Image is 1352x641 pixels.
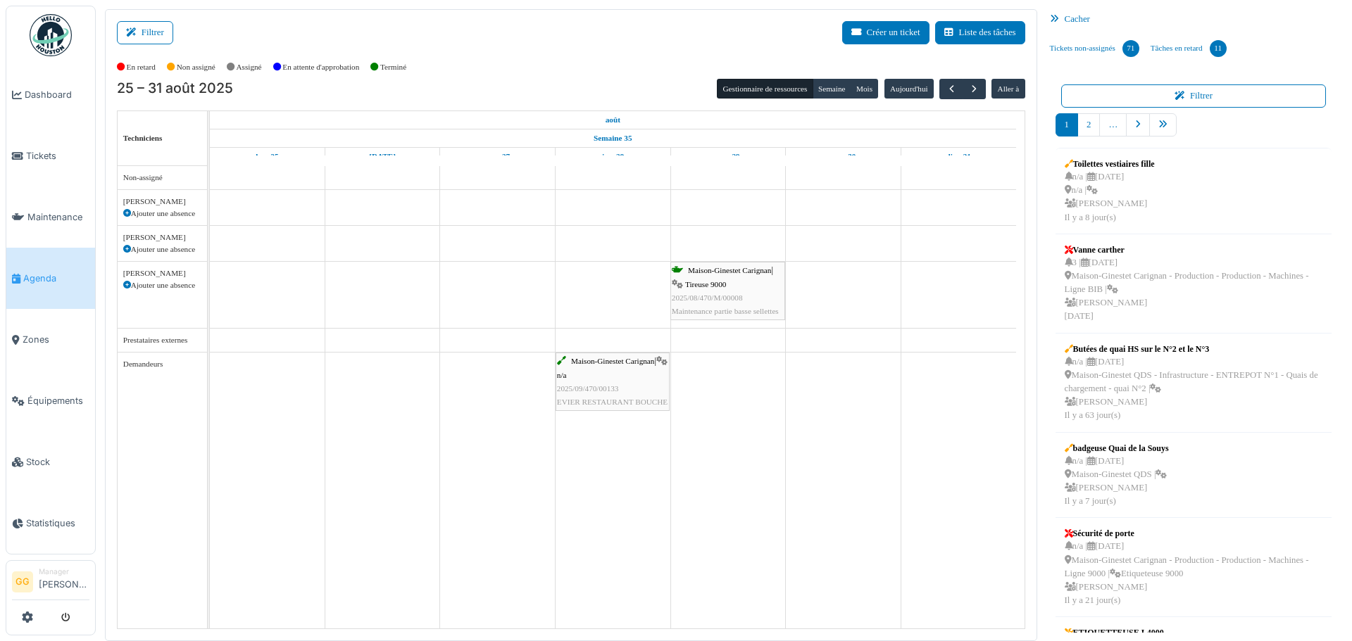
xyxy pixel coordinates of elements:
[1065,455,1169,509] div: n/a | [DATE] Maison-Ginestet QDS | [PERSON_NAME] Il y a 7 jour(s)
[39,566,89,577] div: Manager
[1065,442,1169,455] div: badgeuse Quai de la Souys
[1210,40,1227,57] div: 11
[672,264,784,318] div: |
[123,231,201,243] div: [PERSON_NAME]
[813,79,851,99] button: Semaine
[1065,256,1323,324] div: 3 | [DATE] Maison-Ginestet Carignan - Production - Production - Machines - Ligne BIB | [PERSON_NA...
[1077,113,1100,137] a: 2
[557,398,668,406] span: EVIER RESTAURANT BOUCHE
[25,88,89,101] span: Dashboard
[1065,343,1323,355] div: Butées de quai HS sur le N°2 et le N°3
[1065,527,1323,540] div: Sécurité de porte
[1061,438,1172,512] a: badgeuse Quai de la Souys n/a |[DATE] Maison-Ginestet QDS | [PERSON_NAME]Il y a 7 jour(s)
[282,61,359,73] label: En attente d'approbation
[26,149,89,163] span: Tickets
[39,566,89,597] li: [PERSON_NAME]
[884,79,934,99] button: Aujourd'hui
[557,371,567,379] span: n/a
[1122,40,1139,57] div: 71
[935,21,1025,44] button: Liste des tâches
[365,148,399,165] a: 26 août 2025
[1056,113,1332,148] nav: pager
[6,309,95,370] a: Zones
[26,455,89,469] span: Stock
[1044,30,1145,68] a: Tickets non-assignés
[6,64,95,125] a: Dashboard
[1065,170,1155,224] div: n/a | [DATE] n/a | [PERSON_NAME] Il y a 8 jour(s)
[1065,540,1323,607] div: n/a | [DATE] Maison-Ginestet Carignan - Production - Production - Machines - Ligne 9000 | Etiquet...
[1044,9,1344,30] div: Cacher
[672,293,743,302] span: 2025/08/470/M/00008
[23,333,89,346] span: Zones
[117,80,233,97] h2: 25 – 31 août 2025
[123,208,201,220] div: Ajouter une absence
[123,267,201,279] div: [PERSON_NAME]
[30,14,72,56] img: Badge_color-CXgf-gQk.svg
[1061,523,1327,611] a: Sécurité de porte n/a |[DATE] Maison-Ginestet Carignan - Production - Production - Machines - Lig...
[1056,113,1078,137] a: 1
[12,571,33,592] li: GG
[123,196,201,208] div: [PERSON_NAME]
[939,79,963,99] button: Précédent
[943,148,975,165] a: 31 août 2025
[557,384,619,393] span: 2025/09/470/00133
[1065,243,1323,256] div: Vanne carther
[991,79,1025,99] button: Aller à
[123,243,201,255] div: Ajouter une absence
[557,355,668,409] div: |
[6,186,95,248] a: Maintenance
[672,307,779,315] span: Maintenance partie basse sellettes
[1065,626,1164,639] div: ETIQUETTEUSE L4000
[6,370,95,431] a: Équipements
[602,111,624,129] a: 25 août 2025
[380,61,406,73] label: Terminé
[482,148,513,165] a: 27 août 2025
[6,248,95,309] a: Agenda
[27,394,89,407] span: Équipements
[688,266,771,274] span: Maison-Ginestet Carignan
[1145,30,1232,68] a: Tâches en retard
[1099,113,1127,137] a: …
[12,566,89,600] a: GG Manager[PERSON_NAME]
[1061,84,1327,108] button: Filtrer
[713,148,744,165] a: 29 août 2025
[1065,158,1155,170] div: Toilettes vestiaires fille
[252,148,282,165] a: 25 août 2025
[598,148,627,165] a: 28 août 2025
[1061,154,1158,228] a: Toilettes vestiaires fille n/a |[DATE] n/a | [PERSON_NAME]Il y a 8 jour(s)
[237,61,262,73] label: Assigné
[1065,355,1323,423] div: n/a | [DATE] Maison-Ginestet QDS - Infrastructure - ENTREPOT N°1 - Quais de chargement - quai N°2...
[123,172,201,184] div: Non-assigné
[123,358,201,370] div: Demandeurs
[117,21,173,44] button: Filtrer
[23,272,89,285] span: Agenda
[26,516,89,530] span: Statistiques
[123,334,201,346] div: Prestataires externes
[827,148,859,165] a: 30 août 2025
[6,125,95,186] a: Tickets
[851,79,879,99] button: Mois
[127,61,156,73] label: En retard
[6,493,95,554] a: Statistiques
[177,61,215,73] label: Non assigné
[717,79,813,99] button: Gestionnaire de ressources
[963,79,986,99] button: Suivant
[1061,240,1327,327] a: Vanne carther 3 |[DATE] Maison-Ginestet Carignan - Production - Production - Machines - Ligne BIB...
[571,357,654,365] span: Maison-Ginestet Carignan
[590,129,635,147] a: Semaine 35
[123,279,201,291] div: Ajouter une absence
[6,431,95,493] a: Stock
[842,21,930,44] button: Créer un ticket
[1061,339,1327,426] a: Butées de quai HS sur le N°2 et le N°3 n/a |[DATE] Maison-Ginestet QDS - Infrastructure - ENTREPO...
[685,280,726,288] span: Tireuse 9000
[123,134,163,142] span: Techniciens
[27,210,89,224] span: Maintenance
